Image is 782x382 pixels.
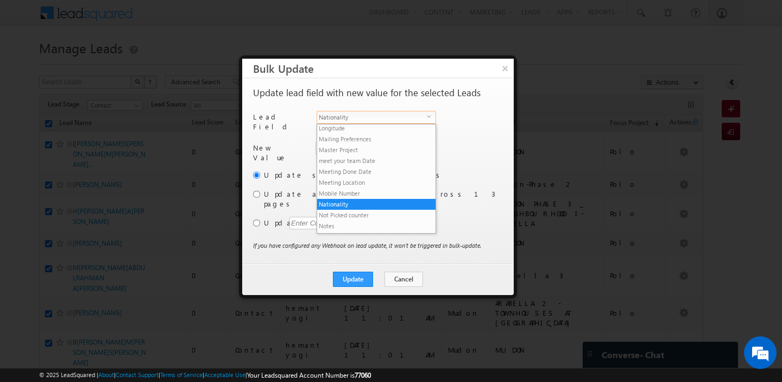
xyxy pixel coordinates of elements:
[289,217,331,229] div: Enter Count
[253,112,310,131] p: Lead Field
[253,143,310,162] p: New Value
[253,241,481,251] p: If you have configured any Webhook on lead update, it won’t be triggered in bulk-update.
[317,111,427,123] span: Nationality
[116,371,159,378] a: Contact Support
[253,59,514,78] h3: Bulk Update
[56,57,182,71] div: Chat with us now
[317,177,436,188] li: Meeting Location
[178,5,204,32] div: Minimize live chat window
[317,155,436,166] li: meet your team Date
[253,88,481,98] p: Update lead field with new value for the selected Leads
[39,370,371,380] span: © 2025 LeadSquared | | | | |
[264,170,501,180] label: Update selected 50 leads
[247,371,371,379] span: Your Leadsquared Account Number is
[427,114,436,119] span: select
[14,101,198,290] textarea: Type your message and hit 'Enter'
[317,210,436,221] li: Not Picked counter
[317,145,436,155] li: Master Project
[264,218,501,228] label: Update
[317,199,436,210] li: Nationality
[264,189,501,209] label: Update all 641 leads across 13 pages
[160,371,203,378] a: Terms of Service
[317,123,436,134] li: Longitude
[317,166,436,177] li: Meeting Done Date
[98,371,114,378] a: About
[317,134,436,145] li: Mailing Preferences
[317,221,436,231] li: Notes
[384,272,423,287] button: Cancel
[204,371,245,378] a: Acceptable Use
[317,188,436,199] li: Mobile Number
[496,59,514,78] button: ×
[148,299,197,314] em: Start Chat
[317,231,436,242] li: Owner
[355,371,371,379] span: 77060
[333,272,373,287] button: Update
[18,57,46,71] img: d_60004797649_company_0_60004797649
